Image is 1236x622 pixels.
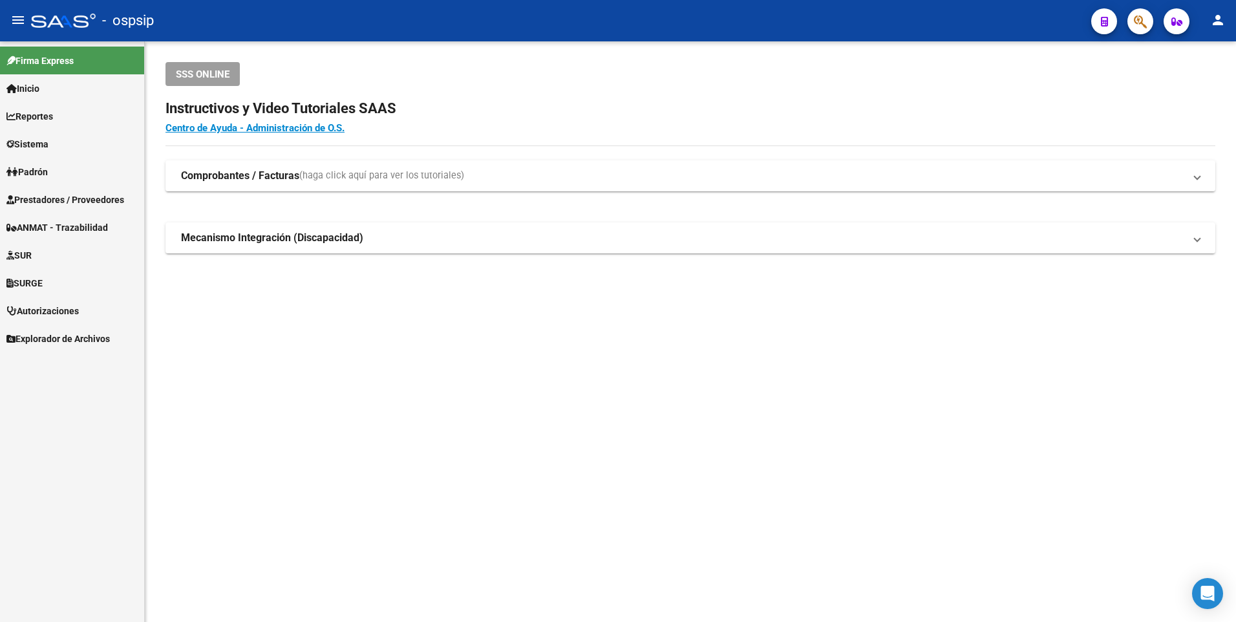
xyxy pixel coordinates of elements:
span: SURGE [6,276,43,290]
span: Firma Express [6,54,74,68]
strong: Comprobantes / Facturas [181,169,299,183]
mat-expansion-panel-header: Comprobantes / Facturas(haga click aquí para ver los tutoriales) [165,160,1215,191]
button: SSS ONLINE [165,62,240,86]
span: - ospsip [102,6,154,35]
span: Prestadores / Proveedores [6,193,124,207]
mat-expansion-panel-header: Mecanismo Integración (Discapacidad) [165,222,1215,253]
span: (haga click aquí para ver los tutoriales) [299,169,464,183]
span: Reportes [6,109,53,123]
span: Sistema [6,137,48,151]
span: Padrón [6,165,48,179]
span: Inicio [6,81,39,96]
span: ANMAT - Trazabilidad [6,220,108,235]
strong: Mecanismo Integración (Discapacidad) [181,231,363,245]
span: Autorizaciones [6,304,79,318]
a: Centro de Ayuda - Administración de O.S. [165,122,345,134]
div: Open Intercom Messenger [1192,578,1223,609]
mat-icon: person [1210,12,1226,28]
h2: Instructivos y Video Tutoriales SAAS [165,96,1215,121]
mat-icon: menu [10,12,26,28]
span: Explorador de Archivos [6,332,110,346]
span: SUR [6,248,32,263]
span: SSS ONLINE [176,69,229,80]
